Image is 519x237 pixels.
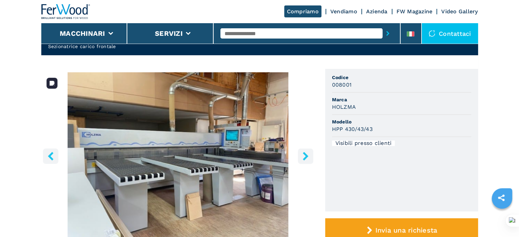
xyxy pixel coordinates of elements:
button: right-button [298,148,313,164]
div: Contattaci [422,23,478,44]
span: Modello [332,118,471,125]
button: Servizi [155,29,183,38]
img: Ferwood [41,4,90,19]
h3: HPP 430/43/43 [332,125,373,133]
iframe: Chat [490,206,514,232]
div: Visibili presso clienti [332,140,395,146]
h2: Sezionatrice carico frontale [48,43,162,50]
button: left-button [43,148,58,164]
button: Macchinari [60,29,105,38]
a: FW Magazine [397,8,433,15]
a: Video Gallery [441,8,478,15]
a: Vendiamo [330,8,357,15]
h3: HOLZMA [332,103,356,111]
h3: 008001 [332,81,352,89]
span: Codice [332,74,471,81]
a: Compriamo [284,5,321,17]
img: Contattaci [429,30,435,37]
a: sharethis [493,189,510,206]
a: Azienda [366,8,388,15]
span: Invia una richiesta [375,226,437,234]
button: submit-button [383,26,393,41]
span: Marca [332,96,471,103]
